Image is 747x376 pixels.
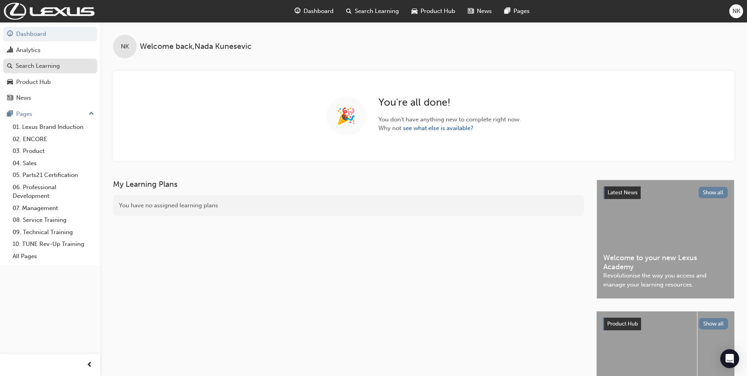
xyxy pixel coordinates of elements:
[699,187,728,198] button: Show all
[3,25,97,107] button: DashboardAnalyticsSearch LearningProduct HubNews
[403,125,473,132] a: see what else is available?
[405,3,462,19] a: car-iconProduct Hub
[9,133,97,145] a: 02. ENCORE
[9,181,97,202] a: 06. Professional Development
[89,109,94,119] span: up-icon
[87,360,93,370] span: prev-icon
[504,6,510,16] span: pages-icon
[468,6,474,16] span: news-icon
[411,6,417,16] span: car-icon
[304,7,334,16] span: Dashboard
[607,320,638,327] span: Product Hub
[9,169,97,181] a: 05. Parts21 Certification
[477,7,492,16] span: News
[513,7,530,16] span: Pages
[603,271,728,289] span: Revolutionise the way you access and manage your learning resources.
[295,6,300,16] span: guage-icon
[378,115,521,124] span: You don't have anything new to complete right now.
[9,226,97,238] a: 09. Technical Training
[140,42,252,51] span: Welcome back , Nada Kunesevic
[720,349,739,368] div: Open Intercom Messenger
[3,107,97,121] button: Pages
[9,238,97,250] a: 10. TUNE Rev-Up Training
[288,3,340,19] a: guage-iconDashboard
[3,43,97,58] a: Analytics
[4,3,95,20] img: Trak
[7,111,13,118] span: pages-icon
[732,7,740,16] span: NK
[9,157,97,169] a: 04. Sales
[16,110,32,119] div: Pages
[3,91,97,105] a: News
[9,121,97,133] a: 01. Lexus Brand Induction
[121,42,129,51] span: NK
[9,250,97,262] a: All Pages
[603,253,728,271] span: Welcome to your new Lexus Academy
[9,214,97,226] a: 08. Service Training
[378,96,521,109] h2: You're all done!
[729,4,743,18] button: NK
[346,6,352,16] span: search-icon
[3,59,97,73] a: Search Learning
[355,7,399,16] span: Search Learning
[113,195,584,216] div: You have no assigned learning plans
[16,61,60,71] div: Search Learning
[378,124,521,133] span: Why not
[421,7,455,16] span: Product Hub
[113,180,584,189] h3: My Learning Plans
[7,79,13,86] span: car-icon
[462,3,498,19] a: news-iconNews
[16,93,31,102] div: News
[608,189,638,196] span: Latest News
[603,186,728,199] a: Latest NewsShow all
[9,202,97,214] a: 07. Management
[597,180,734,299] a: Latest NewsShow allWelcome to your new Lexus AcademyRevolutionise the way you access and manage y...
[7,63,13,70] span: search-icon
[336,112,356,121] span: 🎉
[3,75,97,89] a: Product Hub
[3,27,97,41] a: Dashboard
[699,318,728,329] button: Show all
[7,47,13,54] span: chart-icon
[16,78,51,87] div: Product Hub
[603,318,728,330] a: Product HubShow all
[7,95,13,102] span: news-icon
[16,46,41,55] div: Analytics
[7,31,13,38] span: guage-icon
[9,145,97,157] a: 03. Product
[340,3,405,19] a: search-iconSearch Learning
[498,3,536,19] a: pages-iconPages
